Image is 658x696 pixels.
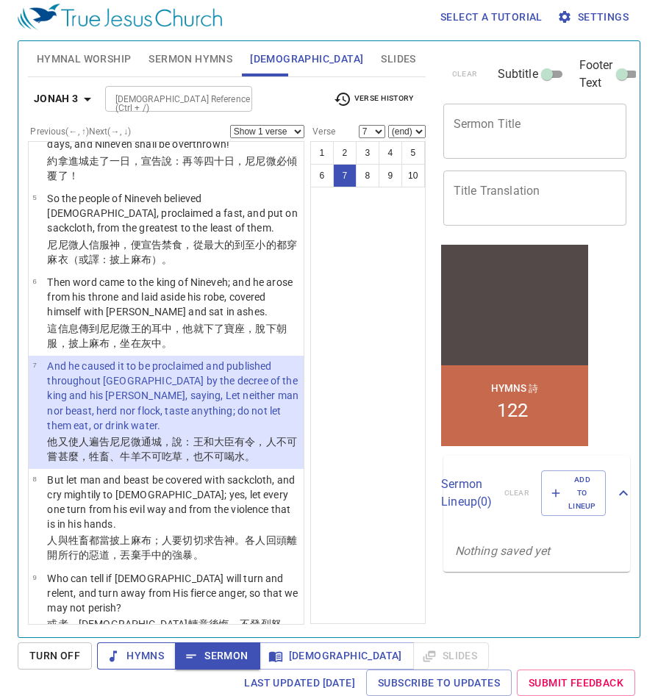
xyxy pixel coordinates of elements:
button: Sermon [175,642,260,670]
span: Footer Text [579,57,613,92]
wh3427: 在灰 [131,337,173,349]
span: [DEMOGRAPHIC_DATA] [250,50,363,68]
wh3680: 麻布 [47,534,297,561]
wh1697: 傳 [47,323,287,349]
wh5210: 王 [47,323,287,349]
button: Settings [554,4,634,31]
span: Verse History [334,90,413,108]
button: Add to Lineup [541,470,606,517]
wh8242: （或譯：披上麻布）。 [68,254,173,265]
span: Subscribe to Updates [378,674,500,692]
button: 8 [356,164,379,187]
button: 2 [333,141,357,165]
span: Select a tutorial [440,8,543,26]
button: 5 [401,141,425,165]
wh155: ，披上 [58,337,173,349]
span: Settings [560,8,629,26]
wh5892: 走了一 [47,155,297,182]
label: Verse [310,127,335,136]
img: True Jesus Church [18,4,222,30]
span: Turn Off [29,647,80,665]
wh120: 與牲畜 [47,534,297,561]
b: Jonah 3 [34,90,79,108]
p: Sermon Lineup ( 0 ) [441,476,492,511]
p: And he caused it to be proclaimed and published throughout [GEOGRAPHIC_DATA] by the decree of the... [47,359,299,432]
button: [DEMOGRAPHIC_DATA] [260,642,414,670]
wh1870: ，丟棄手 [110,549,203,561]
wh7451: 道 [99,549,204,561]
span: 6 [32,277,36,285]
wh7121: 禁食 [47,239,297,265]
span: [DEMOGRAPHIC_DATA] [271,647,402,665]
button: 1 [310,141,334,165]
wh1241: 羊 [131,451,256,462]
wh582: 信服 [47,239,297,265]
wh5210: 通城，說 [47,436,297,462]
p: So the people of Nineveh believed [DEMOGRAPHIC_DATA], proclaimed a fast, and put on sackcloth, fr... [47,191,299,235]
span: Last updated [DATE] [244,674,355,692]
wh4428: 的耳中，他就下 [47,323,287,349]
wh2015: 了！ [58,170,79,182]
wh7462: ，也不可喝 [182,451,255,462]
i: Nothing saved yet [455,544,551,558]
wh8242: ，坐 [110,337,172,349]
label: Previous (←, ↑) Next (→, ↓) [30,127,131,136]
button: Hymns [97,642,176,670]
button: 10 [401,164,425,187]
p: 他又使人遍告 [47,434,299,464]
button: 3 [356,141,379,165]
wh539: 神 [47,239,297,265]
input: Type Bible Reference [110,90,223,107]
wh8354: 水 [235,451,255,462]
wh2199: 尼尼微 [47,436,297,462]
wh259: 日 [47,155,297,182]
wh935: 城 [47,155,297,182]
iframe: from-child [437,241,592,450]
p: 尼尼微 [47,237,299,267]
button: 6 [310,164,334,187]
span: Slides [381,50,415,68]
span: 9 [32,573,36,581]
wh2938: 甚麼 [58,451,256,462]
span: Subtitle [498,65,538,83]
wh7121: 說 [47,155,297,182]
button: 4 [379,141,402,165]
wh3680: 麻布 [89,337,172,349]
wh5210: 人 [47,239,297,265]
wh4325: 。 [245,451,255,462]
wh8242: ；人要切切 [47,534,297,561]
wh929: 都當披上 [47,534,297,561]
wh6629: 不可吃草 [141,451,256,462]
p: 這信息 [47,321,299,351]
wh3972: ，牲畜 [79,451,256,462]
wh3709: 中的強暴 [151,549,204,561]
p: 人 [47,533,299,562]
button: Jonah 3 [28,85,102,112]
button: Turn Off [18,642,92,670]
button: 9 [379,164,402,187]
wh3124: 進 [47,155,297,182]
p: But let man and beast be covered with sackcloth, and cry mightily to [DEMOGRAPHIC_DATA]; yes, let... [47,473,299,531]
button: 7 [333,164,357,187]
wh430: ，便宣告 [47,239,297,265]
span: Hymns [109,647,164,665]
span: 5 [32,193,36,201]
wh929: 、牛 [110,451,255,462]
button: Verse History [325,88,422,110]
span: 8 [32,475,36,483]
wh3117: ，宣告 [47,155,297,182]
span: Hymnal Worship [37,50,132,68]
p: Then word came to the king of Nineveh; and he arose from his throne and laid aside his robe, cove... [47,275,299,319]
wh3847: 麻衣 [47,254,172,265]
span: 7 [32,361,36,369]
p: 約拿 [47,154,299,183]
wh5060: 到尼尼微 [47,323,287,349]
p: Who can tell if [DEMOGRAPHIC_DATA] will turn and relent, and turn away from His fierce anger, so ... [47,571,299,615]
wh665: 中。 [151,337,172,349]
p: 或者 [DEMOGRAPHIC_DATA] [47,617,299,646]
div: Sermon Lineup(0)clearAdd to Lineup [443,456,630,531]
span: Submit Feedback [529,674,623,692]
wh559: ：再等四十 [47,155,297,182]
